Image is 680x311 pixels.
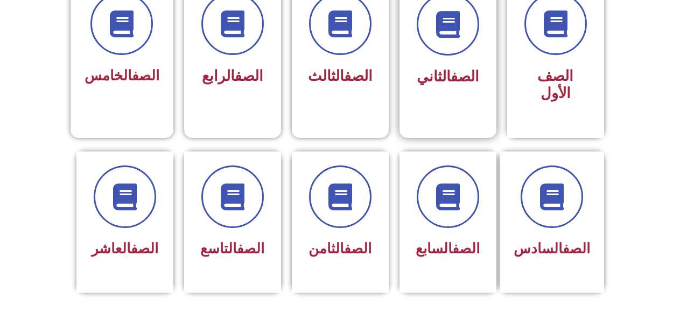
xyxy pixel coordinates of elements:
[237,240,264,257] a: الصف
[92,240,158,257] span: العاشر
[131,240,158,257] a: الصف
[344,67,373,85] a: الصف
[452,240,480,257] a: الصف
[416,240,480,257] span: السابع
[308,67,373,85] span: الثالث
[235,67,263,85] a: الصف
[451,68,479,85] a: الصف
[563,240,590,257] a: الصف
[309,240,371,257] span: الثامن
[344,240,371,257] a: الصف
[132,67,159,84] a: الصف
[202,67,263,85] span: الرابع
[537,67,573,102] span: الصف الأول
[417,68,479,85] span: الثاني
[200,240,264,257] span: التاسع
[514,240,590,257] span: السادس
[85,67,159,84] span: الخامس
